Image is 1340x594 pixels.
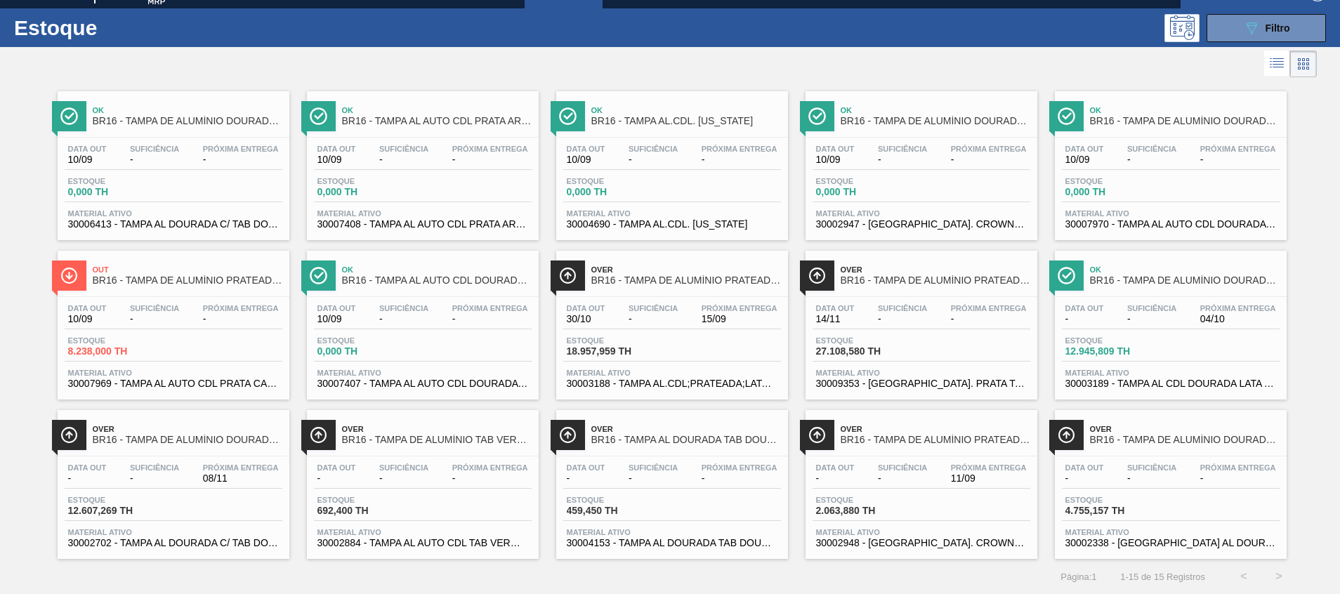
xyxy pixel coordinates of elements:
[203,314,279,324] span: -
[1065,369,1276,377] span: Material ativo
[1127,154,1176,165] span: -
[203,473,279,484] span: 08/11
[567,219,777,230] span: 30004690 - TAMPA AL.CDL. COLORADO
[1065,314,1104,324] span: -
[878,145,927,153] span: Suficiência
[93,425,282,433] span: Over
[452,314,528,324] span: -
[816,336,914,345] span: Estoque
[1044,400,1294,559] a: ÍconeOverBR16 - TAMPA DE ALUMÍNIO DOURADA TAB DOURADO CROWNData out-Suficiência-Próxima Entrega-E...
[878,463,927,472] span: Suficiência
[1264,51,1290,77] div: Visão em Lista
[591,275,781,286] span: BR16 - TAMPA DE ALUMÍNIO PRATEADA BALL CDL
[567,187,665,197] span: 0,000 TH
[452,154,528,165] span: -
[878,473,927,484] span: -
[816,369,1027,377] span: Material ativo
[317,314,356,324] span: 10/09
[951,314,1027,324] span: -
[93,116,282,126] span: BR16 - TAMPA DE ALUMÍNIO DOURADA TAB DOURADO ARDAGH
[567,496,665,504] span: Estoque
[1065,154,1104,165] span: 10/09
[816,378,1027,389] span: 30009353 - TAMPA AL. PRATA TAB VERMELHO CDL AUTO
[1065,473,1104,484] span: -
[1065,538,1276,548] span: 30002338 - TAMPA AL DOURADA TAB DOUR AUTO ISE
[841,435,1030,445] span: BR16 - TAMPA DE ALUMÍNIO PRATEADA CROWN ISE
[342,425,532,433] span: Over
[567,506,665,516] span: 459,450 TH
[567,145,605,153] span: Data out
[60,107,78,125] img: Ícone
[1290,51,1317,77] div: Visão em Cards
[1065,177,1164,185] span: Estoque
[14,20,224,36] h1: Estoque
[629,145,678,153] span: Suficiência
[317,145,356,153] span: Data out
[795,81,1044,240] a: ÍconeOkBR16 - TAMPA DE ALUMÍNIO DOURADA CROWN ISEData out10/09Suficiência-Próxima Entrega-Estoque...
[629,304,678,312] span: Suficiência
[567,346,665,357] span: 18.957,959 TH
[567,209,777,218] span: Material ativo
[1065,528,1276,536] span: Material ativo
[379,145,428,153] span: Suficiência
[452,145,528,153] span: Próxima Entrega
[317,346,416,357] span: 0,000 TH
[1058,267,1075,284] img: Ícone
[816,528,1027,536] span: Material ativo
[452,473,528,484] span: -
[342,265,532,274] span: Ok
[591,116,781,126] span: BR16 - TAMPA AL.CDL. COLORADO
[379,154,428,165] span: -
[1164,14,1200,42] div: Pogramando: nenhum usuário selecionado
[1090,106,1280,114] span: Ok
[951,154,1027,165] span: -
[68,314,107,324] span: 10/09
[567,336,665,345] span: Estoque
[68,378,279,389] span: 30007969 - TAMPA AL AUTO CDL PRATA CANPACK
[1200,463,1276,472] span: Próxima Entrega
[296,81,546,240] a: ÍconeOkBR16 - TAMPA AL AUTO CDL PRATA ARDAGHData out10/09Suficiência-Próxima Entrega-Estoque0,000...
[1127,463,1176,472] span: Suficiência
[816,473,855,484] span: -
[841,275,1030,286] span: BR16 - TAMPA DE ALUMÍNIO PRATEADA TAB VERM BALL CDL
[1058,107,1075,125] img: Ícone
[68,145,107,153] span: Data out
[317,538,528,548] span: 30002884 - TAMPA AL AUTO CDL TAB VERM CANPACK
[1090,116,1280,126] span: BR16 - TAMPA DE ALUMÍNIO DOURADA CANPACK CDL
[68,538,279,548] span: 30002702 - TAMPA AL DOURADA C/ TAB DOURADO
[567,154,605,165] span: 10/09
[93,106,282,114] span: Ok
[591,425,781,433] span: Over
[1266,22,1290,34] span: Filtro
[795,400,1044,559] a: ÍconeOverBR16 - TAMPA DE ALUMÍNIO PRATEADA CROWN ISEData out-Suficiência-Próxima Entrega11/09Esto...
[1207,14,1326,42] button: Filtro
[816,496,914,504] span: Estoque
[1065,506,1164,516] span: 4.755,157 TH
[567,473,605,484] span: -
[546,400,795,559] a: ÍconeOverBR16 - TAMPA AL DOURADA TAB DOURADA CANPACK CDLData out-Suficiência-Próxima Entrega-Esto...
[1127,473,1176,484] span: -
[702,154,777,165] span: -
[1090,425,1280,433] span: Over
[47,240,296,400] a: ÍconeOutBR16 - TAMPA DE ALUMÍNIO PRATEADA CANPACK CDLData out10/09Suficiência-Próxima Entrega-Est...
[567,378,777,389] span: 30003188 - TAMPA AL.CDL;PRATEADA;LATA-AUTOMATICA;
[841,116,1030,126] span: BR16 - TAMPA DE ALUMÍNIO DOURADA CROWN ISE
[203,304,279,312] span: Próxima Entrega
[1060,572,1096,582] span: Página : 1
[878,154,927,165] span: -
[1065,346,1164,357] span: 12.945,809 TH
[567,463,605,472] span: Data out
[567,177,665,185] span: Estoque
[816,177,914,185] span: Estoque
[317,209,528,218] span: Material ativo
[816,219,1027,230] span: 30002947 - TAMPA AL. CROWN; DOURADA; ISE
[951,145,1027,153] span: Próxima Entrega
[203,463,279,472] span: Próxima Entrega
[591,106,781,114] span: Ok
[1127,304,1176,312] span: Suficiência
[702,473,777,484] span: -
[1065,336,1164,345] span: Estoque
[567,369,777,377] span: Material ativo
[1044,240,1294,400] a: ÍconeOkBR16 - TAMPA DE ALUMÍNIO DOURADA BALL CDLData out-Suficiência-Próxima Entrega04/10Estoque1...
[310,107,327,125] img: Ícone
